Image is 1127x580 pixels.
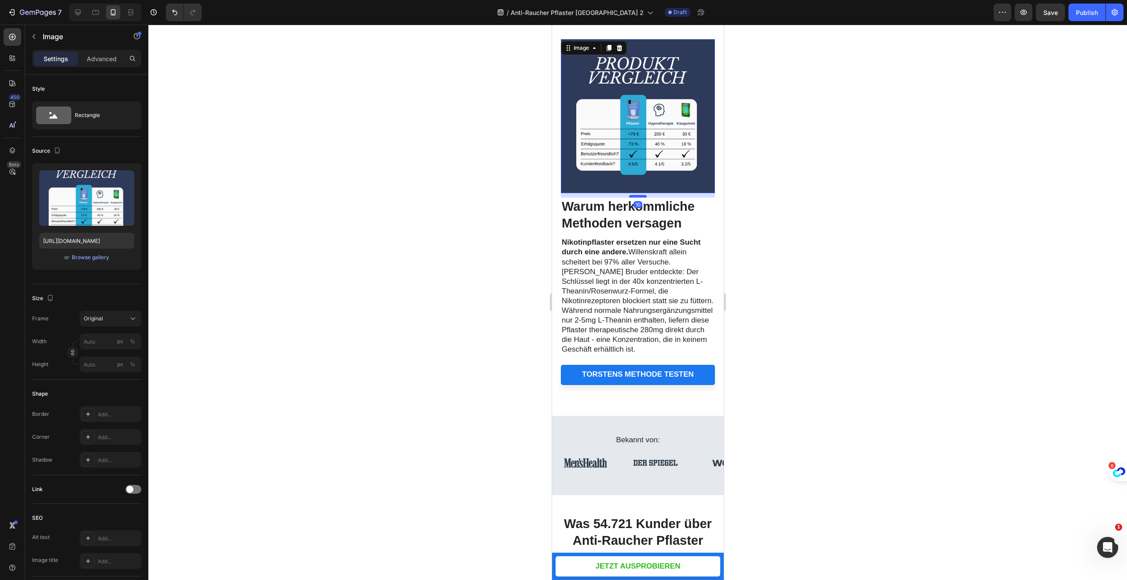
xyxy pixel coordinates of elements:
span: or [64,252,70,263]
button: Original [80,311,141,327]
img: gempages_553665586857509781-89c0394e-94a4-43a2-99ae-e67dbee43e1c.png [140,432,207,445]
div: Undo/Redo [166,4,202,21]
img: preview-image [39,170,134,226]
button: % [115,336,125,347]
button: px [127,336,138,347]
div: Add... [98,558,139,565]
span: Save [1043,9,1058,16]
button: 7 [4,4,66,21]
div: Shape [32,390,48,398]
div: Shadow [32,456,52,464]
div: px [117,360,123,368]
label: Frame [32,315,48,323]
div: Source [32,145,63,157]
div: Add... [98,456,139,464]
div: % [130,360,135,368]
div: SEO [32,514,43,522]
input: px% [80,334,141,349]
label: Width [32,338,47,345]
div: Link [32,485,43,493]
div: Border [32,410,49,418]
p: Advanced [87,54,117,63]
span: 1 [1115,524,1122,531]
span: / [507,8,509,17]
input: https://example.com/image.jpg [39,233,134,249]
strong: Was 54.721 Kunder über Anti-Raucher Pflaster sagen: [12,492,160,539]
div: Beta [7,161,21,168]
p: Image [43,31,118,42]
div: Publish [1076,8,1098,17]
p: Settings [44,54,68,63]
div: px [117,338,123,345]
button: Browse gallery [71,253,110,262]
div: Browse gallery [72,253,109,261]
button: px [127,359,138,370]
input: px% [80,356,141,372]
div: Image title [32,556,58,564]
div: Size [32,293,55,305]
span: Anti-Raucher Pflaster [GEOGRAPHIC_DATA] 2 [511,8,644,17]
span: Draft [674,8,687,16]
div: % [130,338,135,345]
div: Alt text [32,533,50,541]
div: Add... [98,411,139,418]
div: Add... [98,535,139,543]
div: Rectangle [75,105,129,125]
p: 7 [58,7,62,18]
div: Style [32,85,45,93]
label: Height [32,360,48,368]
span: Original [84,315,103,323]
iframe: Design area [552,25,724,580]
button: % [115,359,125,370]
div: Corner [32,433,50,441]
div: Add... [98,433,139,441]
button: Save [1036,4,1065,21]
button: Publish [1068,4,1105,21]
div: 450 [8,94,21,101]
iframe: Intercom live chat [1097,537,1118,558]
